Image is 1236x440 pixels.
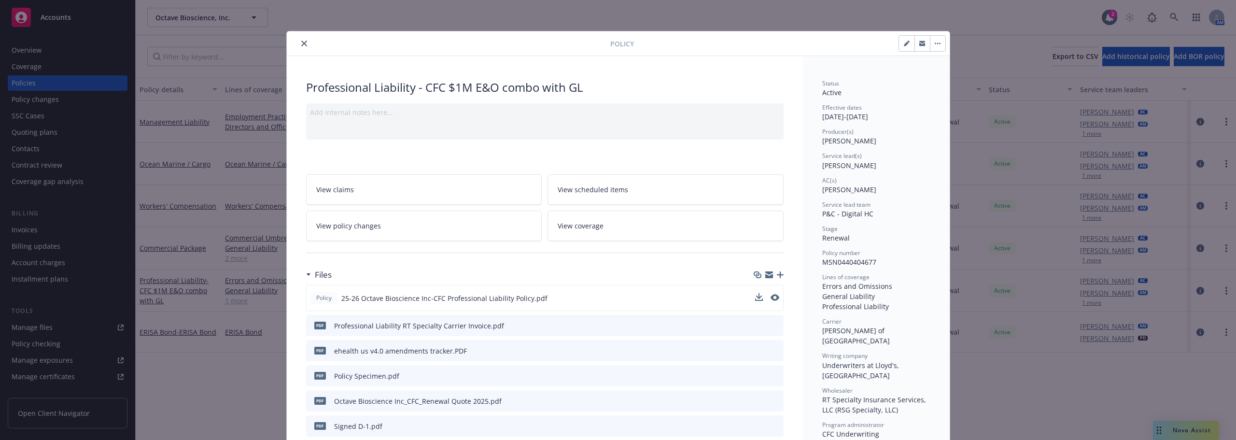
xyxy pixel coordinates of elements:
[334,321,504,331] div: Professional Liability RT Specialty Carrier Invoice.pdf
[822,326,890,345] span: [PERSON_NAME] of [GEOGRAPHIC_DATA]
[558,185,628,195] span: View scheduled items
[822,200,871,209] span: Service lead team
[771,346,780,356] button: preview file
[306,211,542,241] a: View policy changes
[771,371,780,381] button: preview file
[558,221,604,231] span: View coverage
[334,421,382,431] div: Signed D-1.pdf
[756,421,763,431] button: download file
[756,396,763,406] button: download file
[314,397,326,404] span: pdf
[822,88,842,97] span: Active
[822,103,930,122] div: [DATE] - [DATE]
[822,361,901,380] span: Underwriters at Lloyd's, [GEOGRAPHIC_DATA]
[306,174,542,205] a: View claims
[315,269,332,281] h3: Files
[822,233,850,242] span: Renewal
[314,372,326,379] span: pdf
[771,396,780,406] button: preview file
[822,301,930,312] div: Professional Liability
[822,225,838,233] span: Stage
[316,221,381,231] span: View policy changes
[610,39,634,49] span: Policy
[548,211,784,241] a: View coverage
[756,371,763,381] button: download file
[756,346,763,356] button: download file
[822,352,868,360] span: Writing company
[341,293,548,303] span: 25-26 Octave Bioscience Inc-CFC Professional Liability Policy.pdf
[755,293,763,301] button: download file
[822,136,876,145] span: [PERSON_NAME]
[822,395,928,414] span: RT Specialty Insurance Services, LLC (RSG Specialty, LLC)
[822,281,930,291] div: Errors and Omissions
[822,273,870,281] span: Lines of coverage
[822,386,853,395] span: Wholesaler
[334,371,399,381] div: Policy Specimen.pdf
[822,291,930,301] div: General Liability
[314,422,326,429] span: pdf
[756,321,763,331] button: download file
[822,103,862,112] span: Effective dates
[771,421,780,431] button: preview file
[822,79,839,87] span: Status
[822,152,862,160] span: Service lead(s)
[755,293,763,303] button: download file
[298,38,310,49] button: close
[822,209,873,218] span: P&C - Digital HC
[822,421,884,429] span: Program administrator
[334,396,502,406] div: Octave Bioscience Inc_CFC_Renewal Quote 2025.pdf
[822,317,842,326] span: Carrier
[314,322,326,329] span: pdf
[316,185,354,195] span: View claims
[822,185,876,194] span: [PERSON_NAME]
[310,107,780,117] div: Add internal notes here...
[306,269,332,281] div: Files
[822,429,879,439] span: CFC Underwriting
[306,79,784,96] div: Professional Liability - CFC $1M E&O combo with GL
[822,249,860,257] span: Policy number
[771,294,779,301] button: preview file
[822,257,876,267] span: MSN0440404677
[771,293,779,303] button: preview file
[314,347,326,354] span: PDF
[334,346,467,356] div: ehealth us v4.0 amendments tracker.PDF
[822,128,854,136] span: Producer(s)
[822,161,876,170] span: [PERSON_NAME]
[314,294,334,302] span: Policy
[548,174,784,205] a: View scheduled items
[771,321,780,331] button: preview file
[822,176,837,185] span: AC(s)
